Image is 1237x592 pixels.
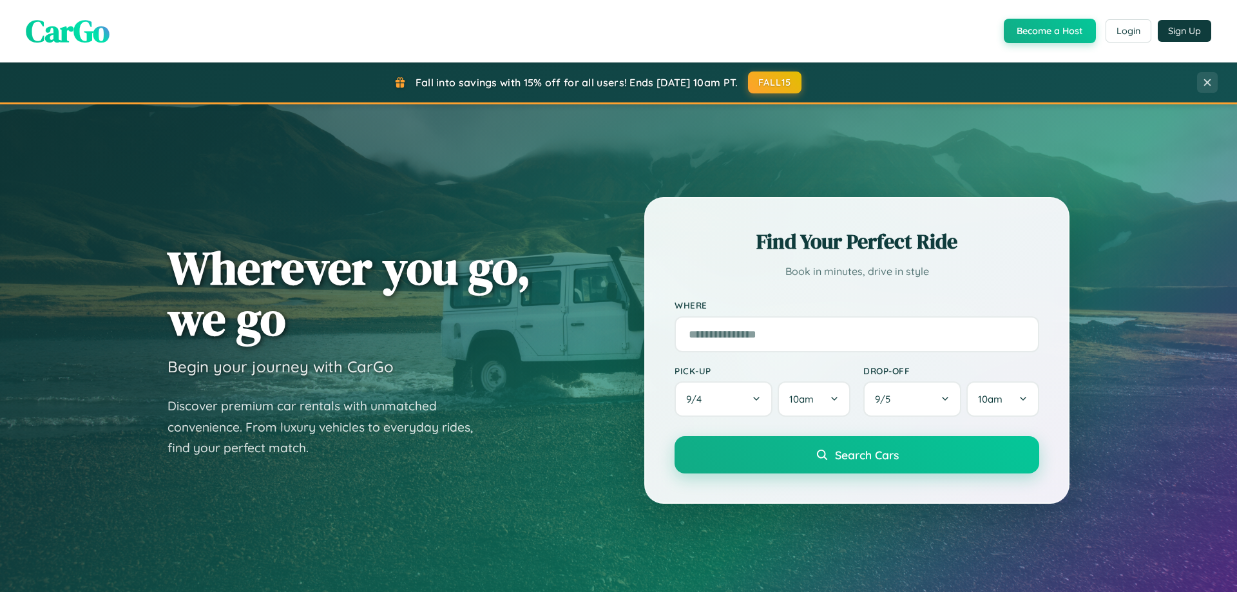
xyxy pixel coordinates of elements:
[966,381,1039,417] button: 10am
[835,448,899,462] span: Search Cars
[675,436,1039,473] button: Search Cars
[26,10,110,52] span: CarGo
[168,357,394,376] h3: Begin your journey with CarGo
[1004,19,1096,43] button: Become a Host
[789,393,814,405] span: 10am
[748,72,802,93] button: FALL15
[675,227,1039,256] h2: Find Your Perfect Ride
[863,381,961,417] button: 9/5
[863,365,1039,376] label: Drop-off
[778,381,850,417] button: 10am
[686,393,708,405] span: 9 / 4
[1158,20,1211,42] button: Sign Up
[675,300,1039,311] label: Where
[1106,19,1151,43] button: Login
[675,262,1039,281] p: Book in minutes, drive in style
[675,381,772,417] button: 9/4
[978,393,1002,405] span: 10am
[168,242,531,344] h1: Wherever you go, we go
[675,365,850,376] label: Pick-up
[416,76,738,89] span: Fall into savings with 15% off for all users! Ends [DATE] 10am PT.
[168,396,490,459] p: Discover premium car rentals with unmatched convenience. From luxury vehicles to everyday rides, ...
[875,393,897,405] span: 9 / 5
